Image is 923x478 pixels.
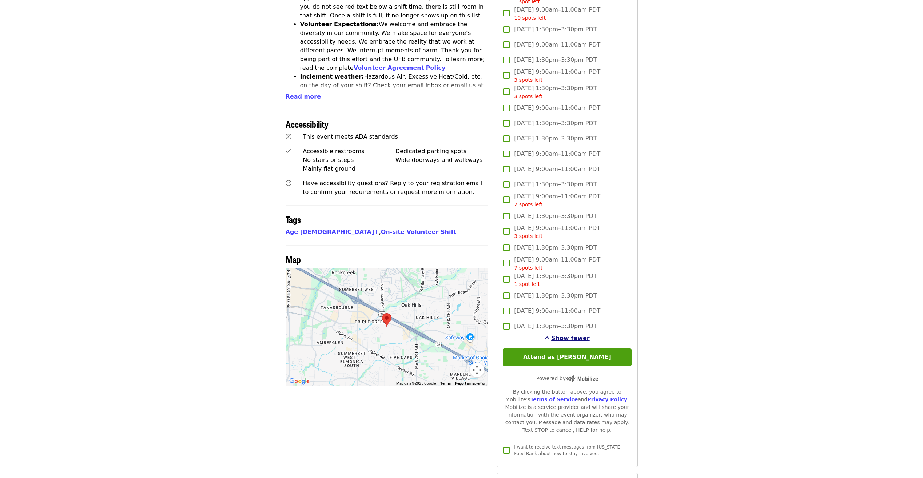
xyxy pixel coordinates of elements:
span: Powered by [536,375,598,381]
span: [DATE] 9:00am–11:00am PDT [514,224,600,240]
span: Show fewer [551,335,590,342]
span: Read more [286,93,321,100]
button: Read more [286,92,321,101]
span: Tags [286,213,301,226]
div: By clicking the button above, you agree to Mobilize's and . Mobilize is a service provider and wi... [503,388,631,434]
span: [DATE] 1:30pm–3:30pm PDT [514,180,597,189]
span: [DATE] 9:00am–11:00am PDT [514,192,600,208]
a: Volunteer Agreement Policy [354,64,446,71]
div: Accessible restrooms [303,147,395,156]
span: [DATE] 9:00am–11:00am PDT [514,150,600,158]
span: [DATE] 1:30pm–3:30pm PDT [514,119,597,128]
button: Map camera controls [470,363,484,377]
span: [DATE] 1:30pm–3:30pm PDT [514,291,597,300]
span: [DATE] 9:00am–11:00am PDT [514,5,600,22]
i: universal-access icon [286,133,291,140]
span: [DATE] 1:30pm–3:30pm PDT [514,134,597,143]
span: Accessibility [286,117,329,130]
div: Mainly flat ground [303,164,395,173]
a: Age [DEMOGRAPHIC_DATA]+ [286,228,379,235]
button: See more timeslots [545,334,590,343]
strong: Inclement weather: [300,73,364,80]
li: Hazardous Air, Excessive Heat/Cold, etc. on the day of your shift? Check your email inbox or emai... [300,72,488,116]
i: question-circle icon [286,180,291,187]
span: [DATE] 9:00am–11:00am PDT [514,255,600,272]
span: [DATE] 1:30pm–3:30pm PDT [514,84,597,100]
span: [DATE] 9:00am–11:00am PDT [514,307,600,315]
span: This event meets ADA standards [303,133,398,140]
span: [DATE] 1:30pm–3:30pm PDT [514,272,597,288]
a: On-site Volunteer Shift [381,228,456,235]
span: Map data ©2025 Google [396,381,436,385]
span: [DATE] 1:30pm–3:30pm PDT [514,25,597,34]
strong: Volunteer Expectations: [300,21,379,28]
span: [DATE] 9:00am–11:00am PDT [514,104,600,112]
a: Terms of Service [530,397,578,402]
div: No stairs or steps [303,156,395,164]
button: Attend as [PERSON_NAME] [503,348,631,366]
span: 1 spot left [514,281,540,287]
span: Map [286,253,301,266]
span: [DATE] 1:30pm–3:30pm PDT [514,56,597,64]
span: [DATE] 1:30pm–3:30pm PDT [514,212,597,220]
a: Terms [440,381,451,385]
a: Privacy Policy [587,397,627,402]
span: 7 spots left [514,265,542,271]
span: [DATE] 1:30pm–3:30pm PDT [514,322,597,331]
span: 10 spots left [514,15,546,21]
span: [DATE] 9:00am–11:00am PDT [514,68,600,84]
span: [DATE] 9:00am–11:00am PDT [514,165,600,174]
span: I want to receive text messages from [US_STATE] Food Bank about how to stay involved. [514,445,621,456]
span: , [286,228,381,235]
img: Powered by Mobilize [566,375,598,382]
a: Report a map error [455,381,486,385]
img: Google [287,377,311,386]
span: 2 spots left [514,202,542,207]
span: [DATE] 1:30pm–3:30pm PDT [514,243,597,252]
span: 3 spots left [514,93,542,99]
li: We welcome and embrace the diversity in our community. We make space for everyone’s accessibility... [300,20,488,72]
span: 3 spots left [514,77,542,83]
i: check icon [286,148,291,155]
a: Open this area in Google Maps (opens a new window) [287,377,311,386]
span: 3 spots left [514,233,542,239]
span: [DATE] 9:00am–11:00am PDT [514,40,600,49]
div: Dedicated parking spots [395,147,488,156]
div: Wide doorways and walkways [395,156,488,164]
span: Have accessibility questions? Reply to your registration email to confirm your requirements or re... [303,180,482,195]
